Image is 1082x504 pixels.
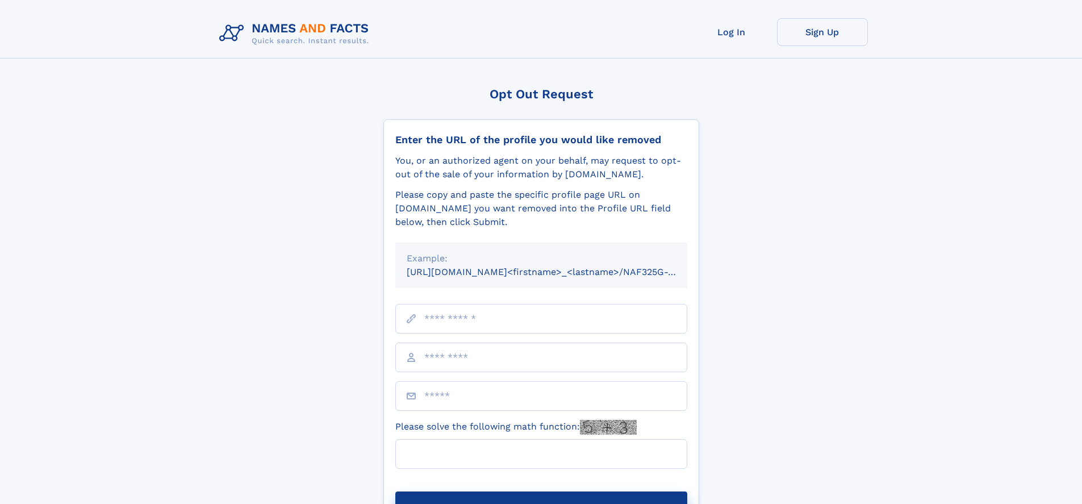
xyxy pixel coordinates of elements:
[215,18,378,49] img: Logo Names and Facts
[407,252,676,265] div: Example:
[777,18,868,46] a: Sign Up
[407,266,709,277] small: [URL][DOMAIN_NAME]<firstname>_<lastname>/NAF325G-xxxxxxxx
[395,134,687,146] div: Enter the URL of the profile you would like removed
[395,154,687,181] div: You, or an authorized agent on your behalf, may request to opt-out of the sale of your informatio...
[395,188,687,229] div: Please copy and paste the specific profile page URL on [DOMAIN_NAME] you want removed into the Pr...
[686,18,777,46] a: Log In
[395,420,637,435] label: Please solve the following math function:
[383,87,699,101] div: Opt Out Request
